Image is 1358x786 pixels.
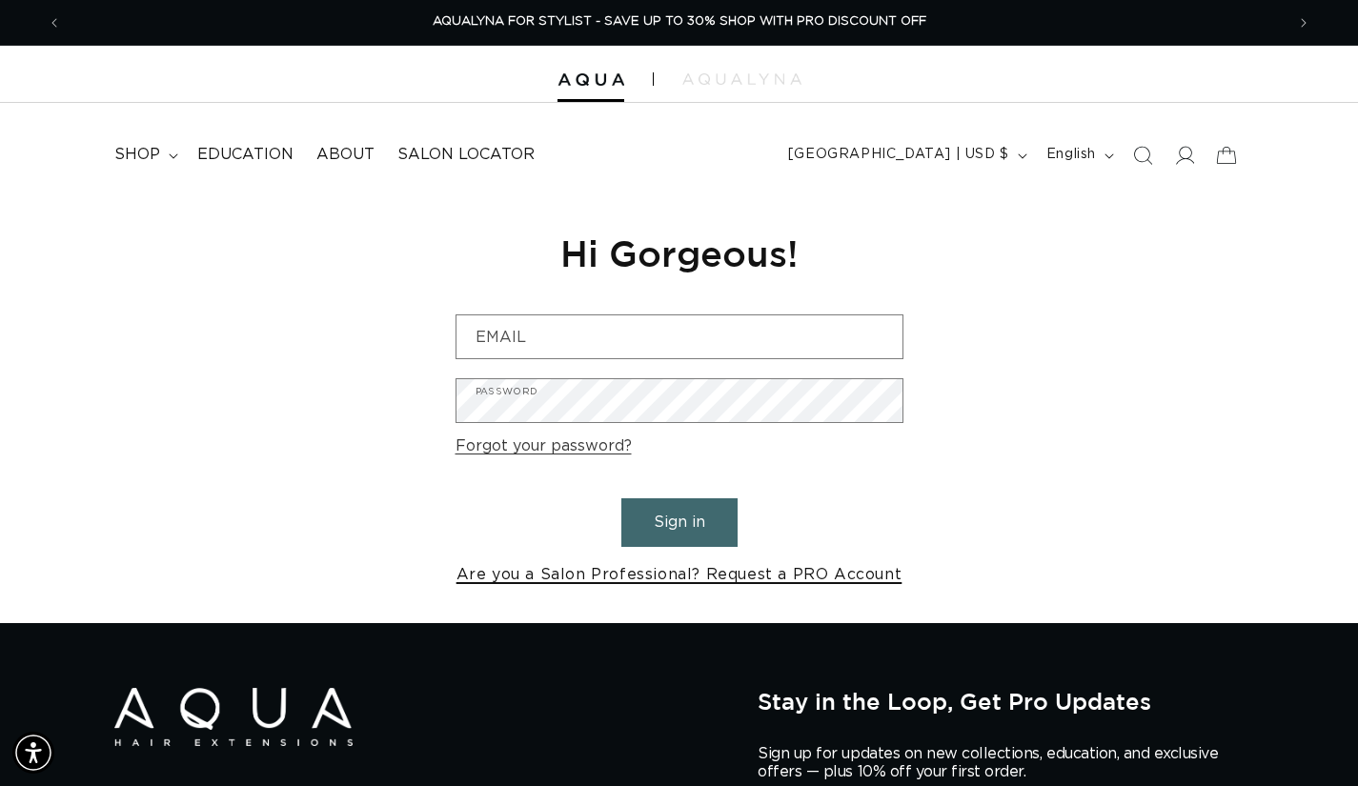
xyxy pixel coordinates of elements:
img: aqualyna.com [682,73,801,85]
a: Are you a Salon Professional? Request a PRO Account [456,561,902,589]
span: shop [114,145,160,165]
h1: Hi Gorgeous! [456,230,903,276]
a: Education [186,133,305,176]
summary: Search [1122,134,1164,176]
iframe: Chat Widget [1263,695,1358,786]
span: [GEOGRAPHIC_DATA] | USD $ [788,145,1009,165]
a: About [305,133,386,176]
span: About [316,145,375,165]
h2: Stay in the Loop, Get Pro Updates [758,688,1244,715]
img: Aqua Hair Extensions [557,73,624,87]
button: [GEOGRAPHIC_DATA] | USD $ [777,137,1035,173]
input: Email [456,315,902,358]
a: Forgot your password? [456,433,632,460]
span: Education [197,145,294,165]
summary: shop [103,133,186,176]
div: Accessibility Menu [12,732,54,774]
img: Aqua Hair Extensions [114,688,353,746]
button: English [1035,137,1122,173]
span: Salon Locator [397,145,535,165]
button: Previous announcement [33,5,75,41]
span: English [1046,145,1096,165]
button: Sign in [621,498,738,547]
span: AQUALYNA FOR STYLIST - SAVE UP TO 30% SHOP WITH PRO DISCOUNT OFF [433,15,926,28]
button: Next announcement [1283,5,1325,41]
p: Sign up for updates on new collections, education, and exclusive offers — plus 10% off your first... [758,745,1234,781]
a: Salon Locator [386,133,546,176]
